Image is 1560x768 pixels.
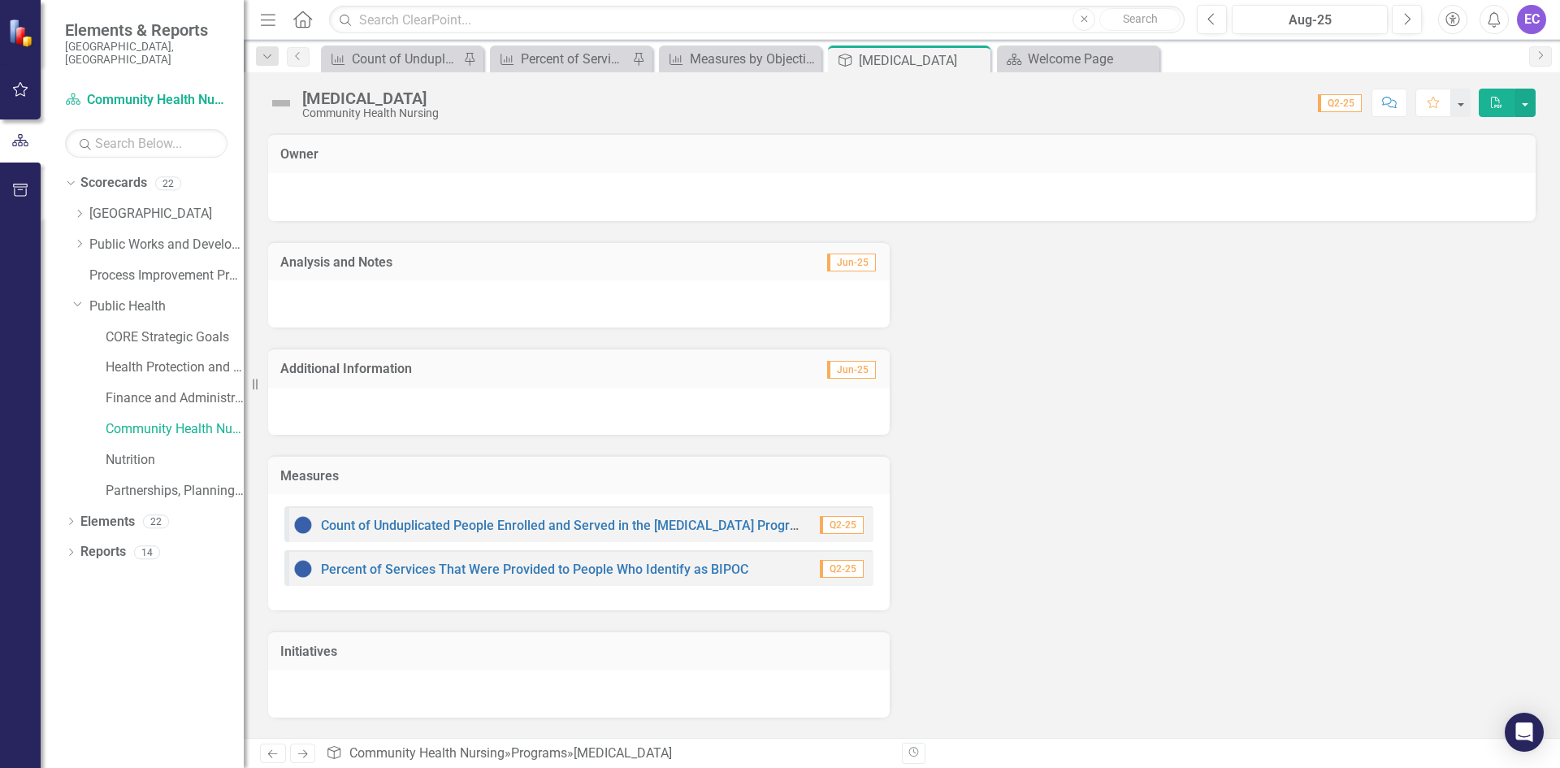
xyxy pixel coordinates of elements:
[65,20,227,40] span: Elements & Reports
[280,644,877,659] h3: Initiatives
[1232,5,1388,34] button: Aug-25
[106,482,244,501] a: Partnerships, Planning, and Community Health Promotions
[106,389,244,408] a: Finance and Administration
[268,90,294,116] img: Not Defined
[65,91,227,110] a: Community Health Nursing
[349,745,505,761] a: Community Health Nursing
[494,49,628,69] a: Percent of Services That Were Provided to People Who Identify as BIPOC
[1001,49,1155,69] a: Welcome Page
[280,255,692,270] h3: Analysis and Notes
[302,89,439,107] div: [MEDICAL_DATA]
[106,328,244,347] a: CORE Strategic Goals
[280,362,713,376] h3: Additional Information
[352,49,459,69] div: Count of Unduplicated People Enrolled and Served in the [MEDICAL_DATA] Program Over Each Quarter
[106,358,244,377] a: Health Protection and Response
[859,50,986,71] div: [MEDICAL_DATA]
[293,559,313,579] img: Baselining
[1237,11,1382,30] div: Aug-25
[280,469,877,484] h3: Measures
[1123,12,1158,25] span: Search
[1505,713,1544,752] div: Open Intercom Messenger
[89,267,244,285] a: Process Improvement Program
[106,420,244,439] a: Community Health Nursing
[65,40,227,67] small: [GEOGRAPHIC_DATA], [GEOGRAPHIC_DATA]
[329,6,1185,34] input: Search ClearPoint...
[820,516,864,534] span: Q2-25
[89,205,244,223] a: [GEOGRAPHIC_DATA]
[1318,94,1362,112] span: Q2-25
[574,745,672,761] div: [MEDICAL_DATA]
[321,518,919,533] a: Count of Unduplicated People Enrolled and Served in the [MEDICAL_DATA] Program Over Each Quarter
[321,562,748,577] a: Percent of Services That Were Provided to People Who Identify as BIPOC
[80,543,126,562] a: Reports
[690,49,817,69] div: Measures by Objective
[521,49,628,69] div: Percent of Services That Were Provided to People Who Identify as BIPOC
[827,254,876,271] span: Jun-25
[8,19,37,47] img: ClearPoint Strategy
[89,236,244,254] a: Public Works and Development
[1028,49,1155,69] div: Welcome Page
[80,513,135,532] a: Elements
[80,174,147,193] a: Scorecards
[511,745,567,761] a: Programs
[155,176,181,190] div: 22
[325,49,459,69] a: Count of Unduplicated People Enrolled and Served in the [MEDICAL_DATA] Program Over Each Quarter
[326,744,890,763] div: » »
[1517,5,1546,34] button: EC
[663,49,817,69] a: Measures by Objective
[293,515,313,535] img: Baselining
[280,147,1523,162] h3: Owner
[65,129,227,158] input: Search Below...
[820,560,864,578] span: Q2-25
[143,514,169,528] div: 22
[302,107,439,119] div: Community Health Nursing
[89,297,244,316] a: Public Health
[106,451,244,470] a: Nutrition
[134,545,160,559] div: 14
[1099,8,1181,31] button: Search
[827,361,876,379] span: Jun-25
